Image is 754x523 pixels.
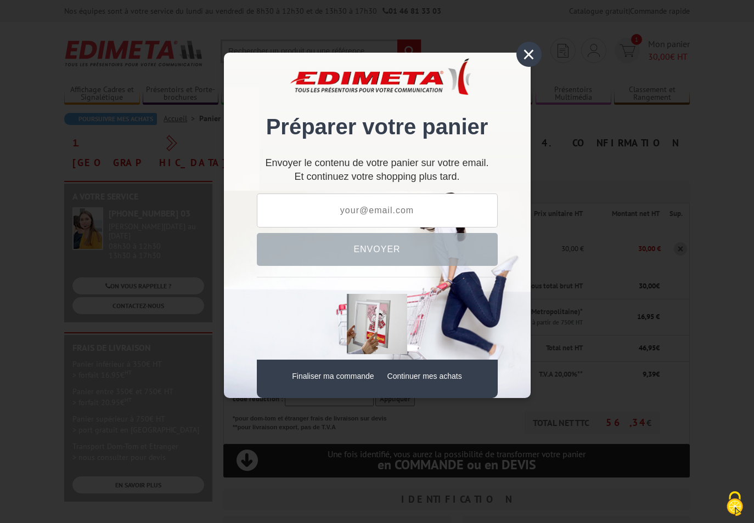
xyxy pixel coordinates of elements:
p: Envoyer le contenu de votre panier sur votre email. [257,162,498,164]
div: Préparer votre panier [257,69,498,151]
a: Continuer mes achats [387,372,462,380]
div: × [516,42,542,67]
input: your@email.com [257,194,498,228]
img: Cookies (fenêtre modale) [721,490,749,518]
a: Finaliser ma commande [292,372,374,380]
button: Cookies (fenêtre modale) [716,486,754,523]
div: Et continuez votre shopping plus tard. [257,162,498,182]
button: Envoyer [257,233,498,266]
